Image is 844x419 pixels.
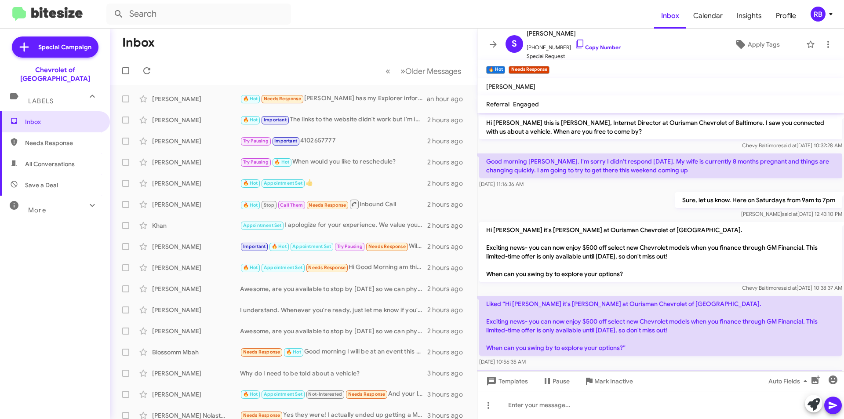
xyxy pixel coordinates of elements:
div: [PERSON_NAME] [152,116,240,124]
button: RB [803,7,834,22]
button: Templates [477,373,535,389]
span: 🔥 Hot [286,349,301,355]
div: Awesome, are you available to stop by [DATE] so we can physically see your vehicle for an offer? [240,327,427,335]
span: Older Messages [405,66,461,76]
a: Calendar [686,3,730,29]
div: [PERSON_NAME] [152,137,240,146]
div: Will try to [240,241,427,251]
div: [PERSON_NAME] [152,95,240,103]
div: [PERSON_NAME] [152,200,240,209]
span: Templates [484,373,528,389]
span: Appointment Set [243,222,282,228]
div: RB [811,7,826,22]
p: Liked “Hi [PERSON_NAME] it's [PERSON_NAME] at Ourisman Chevrolet of [GEOGRAPHIC_DATA]. Exciting n... [479,296,842,356]
span: Inbox [25,117,100,126]
div: Good morning I will be at an event this weekend but I can reach out next week [240,347,427,357]
span: Appointment Set [264,265,302,270]
div: 2 hours ago [427,327,470,335]
small: Needs Response [509,66,549,74]
span: Chevy Baltimore [DATE] 10:38:37 AM [742,284,842,291]
p: Hi [PERSON_NAME] it's [PERSON_NAME] at Ourisman Chevrolet of [GEOGRAPHIC_DATA]. Exciting news- yo... [479,222,842,282]
span: Pause [553,373,570,389]
div: 3 hours ago [427,369,470,378]
span: All Conversations [25,160,75,168]
span: Needs Response [368,244,406,249]
span: Not-Interested [308,391,342,397]
div: [PERSON_NAME] [152,327,240,335]
div: And your location is too far for me [240,389,427,399]
div: 2 hours ago [427,116,470,124]
span: Needs Response [308,265,346,270]
a: Insights [730,3,769,29]
div: 2 hours ago [427,284,470,293]
span: Auto Fields [768,373,811,389]
div: [PERSON_NAME] [152,369,240,378]
div: I understand. Whenever you're ready, just let me know if you'd like to explore selling your Cruze. [240,306,427,314]
a: Special Campaign [12,36,98,58]
div: 2 hours ago [427,263,470,272]
span: Save a Deal [25,181,58,189]
h1: Inbox [122,36,155,50]
span: Important [243,244,266,249]
div: The links to the website didn't work but I'm in talks with [PERSON_NAME] rn [240,115,427,125]
span: Needs Response [243,412,280,418]
span: Try Pausing [243,159,269,165]
span: Important [264,117,287,123]
span: Needs Response [309,202,346,208]
button: Previous [380,62,396,80]
div: an hour ago [427,95,470,103]
div: 2 hours ago [427,221,470,230]
span: » [400,66,405,77]
span: Inbox [654,3,686,29]
span: Try Pausing [243,138,269,144]
span: Needs Response [264,96,301,102]
span: 🔥 Hot [243,96,258,102]
div: Why do I need to be told about a vehicle? [240,369,427,378]
div: 2 hours ago [427,242,470,251]
small: 🔥 Hot [486,66,505,74]
span: Special Request [527,52,621,61]
button: Apply Tags [712,36,802,52]
button: Pause [535,373,577,389]
span: Appointment Set [264,180,302,186]
div: [PERSON_NAME] [152,263,240,272]
span: 🔥 Hot [243,180,258,186]
span: Labels [28,97,54,105]
button: Mark Inactive [577,373,640,389]
div: 👍 [240,178,427,188]
div: Awesome, are you available to stop by [DATE] so we can physically see your vehicle? [240,284,427,293]
div: When would you like to reschedule? [240,157,427,167]
span: 🔥 Hot [272,244,287,249]
a: Profile [769,3,803,29]
span: Stop [264,202,274,208]
span: Try Pausing [337,244,363,249]
span: said at [781,142,797,149]
span: Mark Inactive [594,373,633,389]
span: [PERSON_NAME] [527,28,621,39]
div: I apologize for your experience. We value your feedback. Let me see if we have other options for ... [240,220,427,230]
span: [PHONE_NUMBER] [527,39,621,52]
div: 3 hours ago [427,390,470,399]
span: [PERSON_NAME] [DATE] 12:43:10 PM [741,211,842,217]
span: Needs Response [243,349,280,355]
span: Engaged [513,100,539,108]
span: Apply Tags [748,36,780,52]
div: Hi Good Morning am thinking keep it [240,262,427,273]
div: [PERSON_NAME] [152,284,240,293]
div: [PERSON_NAME] [152,306,240,314]
div: 2 hours ago [427,137,470,146]
div: 2 hours ago [427,348,470,357]
span: 🔥 Hot [243,391,258,397]
span: said at [782,211,797,217]
a: Copy Number [575,44,621,51]
div: [PERSON_NAME] has my Explorer information [240,94,427,104]
div: [PERSON_NAME] [152,242,240,251]
div: 4102657777 [240,136,427,146]
span: Chevy Baltimore [DATE] 10:32:28 AM [742,142,842,149]
p: Sure, let us know. Here on Saturdays from 9am to 7pm [675,192,842,208]
div: 2 hours ago [427,200,470,209]
input: Search [106,4,291,25]
span: [DATE] 11:16:36 AM [479,181,524,187]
